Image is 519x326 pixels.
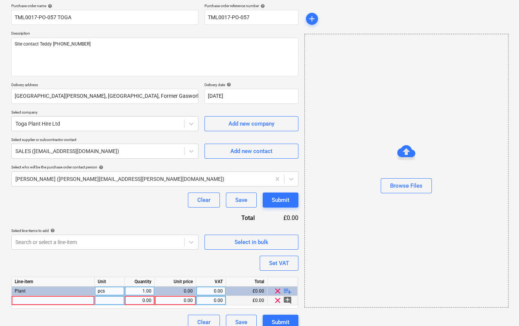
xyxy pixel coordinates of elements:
span: clear [273,296,282,305]
div: Quantity [125,277,155,287]
div: 1.00 [128,287,151,296]
span: help [259,4,265,8]
span: clear [273,287,282,296]
input: Reference number [204,10,298,25]
div: Unit [95,277,125,287]
span: add_comment [283,296,292,305]
span: add [307,14,316,23]
div: Delivery date [204,82,298,87]
div: 0.00 [199,287,223,296]
div: Total [201,214,267,222]
div: £0.00 [267,214,298,222]
iframe: Chat Widget [481,290,519,326]
input: Document name [11,10,198,25]
div: 0.00 [158,287,193,296]
button: Set VAT [260,256,298,271]
p: Select supplier or subcontractor contact [11,137,198,144]
div: Browse Files [390,181,422,191]
span: playlist_add [283,287,292,296]
button: Submit [263,193,298,208]
div: Total [226,277,268,287]
span: Plant [15,288,26,294]
button: Add new contact [204,144,298,159]
div: Select who will be the purchase order contact person [11,165,298,170]
div: £0.00 [226,296,268,305]
div: Line-item [12,277,95,287]
div: Select in bulk [235,237,268,247]
span: help [46,4,52,8]
input: Delivery address [11,89,198,104]
button: Select in bulk [204,235,298,250]
div: Submit [272,195,289,205]
div: Add new company [228,119,274,129]
div: Set VAT [269,258,289,268]
p: Delivery address [11,82,198,89]
button: Add new company [204,116,298,131]
div: Purchase order name [11,3,198,8]
div: Select line-items to add [11,228,198,233]
button: Browse Files [381,178,432,193]
textarea: Site contact Teddy [PHONE_NUMBER] [11,38,298,76]
div: 0.00 [128,296,151,305]
div: Clear [197,195,210,205]
div: Unit price [155,277,196,287]
div: VAT [196,277,226,287]
button: Clear [188,193,220,208]
span: help [225,82,231,87]
div: 0.00 [199,296,223,305]
span: help [97,165,103,170]
div: Browse Files [304,34,508,308]
div: 0.00 [158,296,193,305]
span: help [49,228,55,233]
input: Delivery date not specified [204,89,298,104]
div: Save [235,195,247,205]
p: Description [11,31,298,37]
p: Select company [11,110,198,116]
div: £0.00 [226,287,268,296]
div: pcs [95,287,125,296]
div: Add new contact [230,146,272,156]
div: Purchase order reference number [204,3,298,8]
button: Save [226,193,257,208]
